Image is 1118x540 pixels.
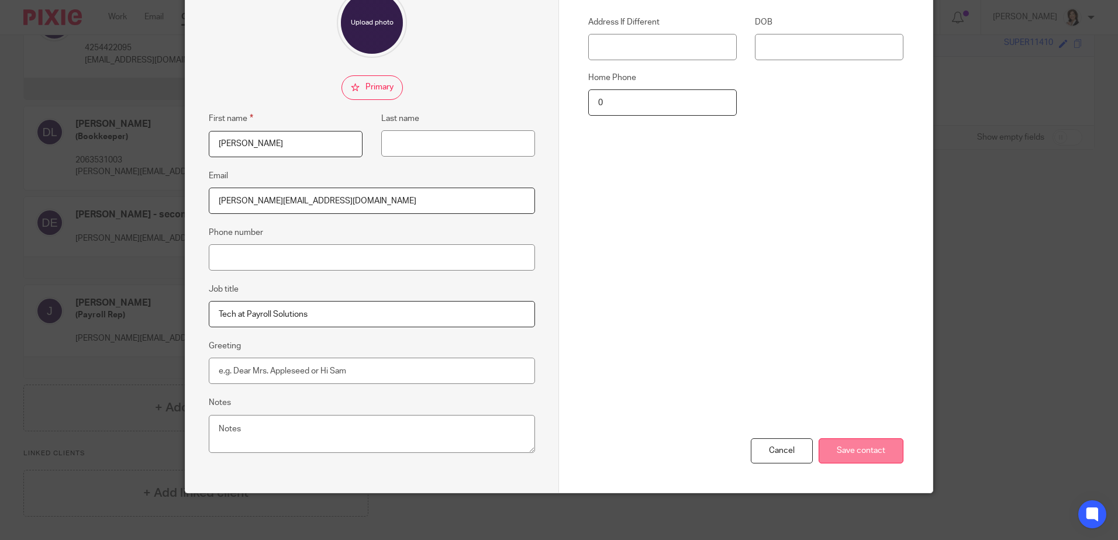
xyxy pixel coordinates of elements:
label: Home Phone [588,72,737,84]
label: Job title [209,283,239,295]
label: Last name [381,113,419,124]
label: Notes [209,397,231,409]
label: First name [209,112,253,125]
input: Save contact [819,438,903,463]
input: e.g. Dear Mrs. Appleseed or Hi Sam [209,358,535,384]
label: Address If Different [588,16,737,28]
div: Cancel [751,438,813,463]
label: Greeting [209,340,241,352]
label: DOB [755,16,903,28]
label: Phone number [209,227,263,238]
label: Email [209,170,228,182]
